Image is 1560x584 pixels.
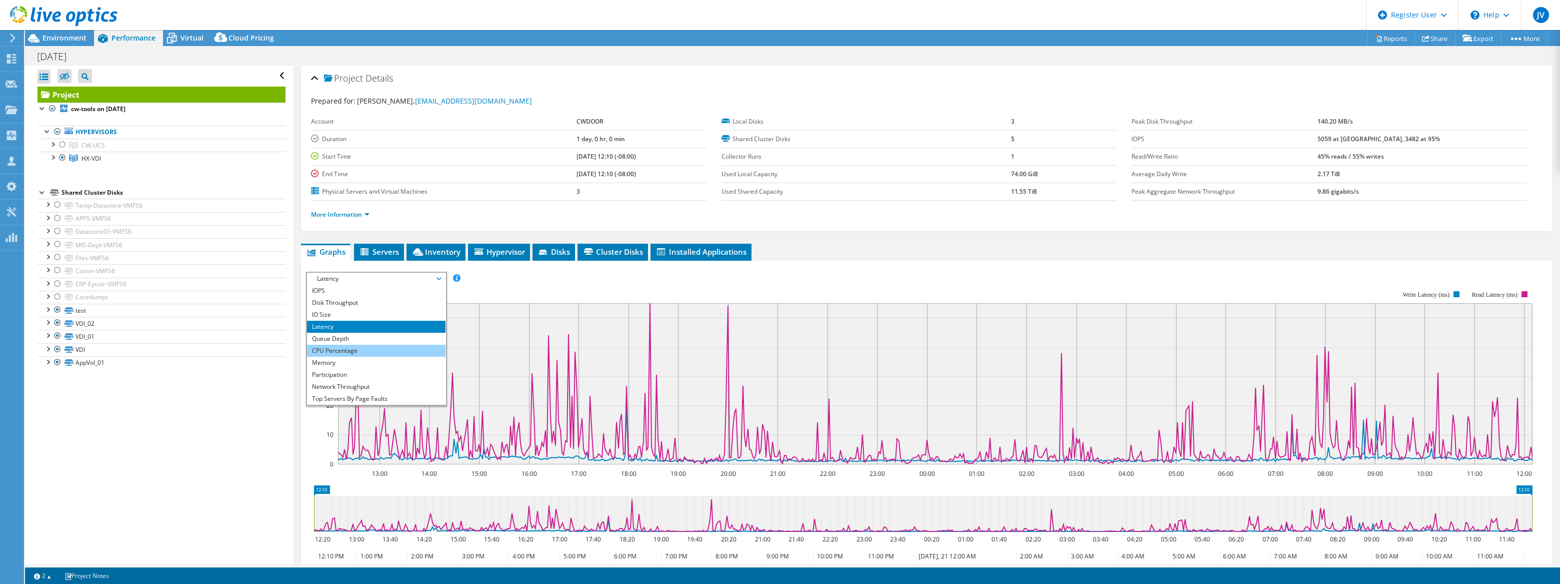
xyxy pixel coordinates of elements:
label: Physical Servers and Virtual Machines [311,187,576,197]
text: 17:40 [585,535,601,543]
b: CWDOOR [576,117,603,126]
text: 09:00 [1367,469,1383,478]
label: Used Local Capacity [721,169,1011,179]
a: AppVol_01 [37,356,285,369]
b: 9.86 gigabits/s [1317,187,1359,196]
text: 05:40 [1194,535,1210,543]
a: Temp-Datastore-VMFS6 [37,199,285,212]
a: VDI_02 [37,317,285,330]
b: 45% reads / 55% writes [1317,152,1384,161]
a: Project [37,87,285,103]
label: Local Disks [721,117,1011,127]
a: 2 [27,569,58,582]
label: Prepared for: [311,96,355,106]
text: 15:40 [484,535,499,543]
text: 19:40 [687,535,702,543]
text: 01:00 [969,469,984,478]
a: ERP-Epicor-VMFS6 [37,278,285,291]
text: 05:00 [1168,469,1184,478]
b: cw-tools on [DATE] [71,105,125,113]
span: Latency [312,273,440,285]
b: 5059 at [GEOGRAPHIC_DATA], 3482 at 95% [1317,135,1440,143]
text: 03:40 [1093,535,1108,543]
b: 140.20 MB/s [1317,117,1353,126]
text: 07:00 [1268,469,1283,478]
text: 06:20 [1228,535,1244,543]
text: 18:00 [621,469,636,478]
a: cw-tools on [DATE] [37,103,285,116]
text: 02:00 [1019,469,1034,478]
span: Environment [42,33,86,43]
span: Graphs [306,247,345,257]
text: 11:00 [1467,469,1482,478]
text: 15:00 [471,469,487,478]
text: 22:20 [822,535,838,543]
li: IO Size [307,309,445,321]
text: 22:00 [820,469,835,478]
label: Peak Disk Throughput [1131,117,1317,127]
text: 18:20 [619,535,635,543]
text: 14:20 [416,535,432,543]
a: Coredumps [37,291,285,304]
span: Servers [359,247,399,257]
a: Datastore01-VMFS6 [37,225,285,238]
text: 23:00 [869,469,885,478]
span: Performance [111,33,155,43]
span: HX-VDI [81,154,101,163]
a: More Information [311,210,369,219]
b: 74.00 GiB [1011,170,1038,178]
li: Top Servers By Page Faults [307,393,445,405]
a: Export [1455,31,1501,46]
a: [EMAIL_ADDRESS][DOMAIN_NAME] [415,96,532,106]
text: 21:40 [788,535,804,543]
b: [DATE] 12:10 (-08:00) [576,170,636,178]
text: 16:00 [521,469,537,478]
label: Collector Runs [721,152,1011,162]
span: Disks [537,247,570,257]
b: 2.17 TiB [1317,170,1340,178]
label: Peak Aggregate Network Throughput [1131,187,1317,197]
text: 11:00 [1465,535,1481,543]
text: 19:00 [670,469,686,478]
text: 0 [330,460,333,468]
text: 21:00 [770,469,785,478]
a: test [37,304,285,317]
a: Hypervisors [37,126,285,139]
h1: [DATE] [32,51,82,62]
a: Share [1414,31,1455,46]
span: [PERSON_NAME], [357,96,532,106]
li: Queue Depth [307,333,445,345]
span: Cloud Pricing [228,33,274,43]
text: 20:20 [721,535,736,543]
label: Duration [311,134,576,144]
label: Average Daily Write [1131,169,1317,179]
text: 17:00 [552,535,567,543]
text: 07:00 [1262,535,1278,543]
span: CW-UCS [81,141,105,150]
b: 5 [1011,135,1014,143]
text: 07:40 [1296,535,1311,543]
a: MIS-Dept-VMFS6 [37,238,285,251]
text: 03:00 [1069,469,1084,478]
li: Network Throughput [307,381,445,393]
text: 10:20 [1431,535,1447,543]
text: 13:40 [382,535,398,543]
text: 00:00 [919,469,935,478]
text: 19:00 [653,535,669,543]
b: [DATE] 12:10 (-08:00) [576,152,636,161]
text: 15:00 [450,535,466,543]
text: 04:00 [1118,469,1134,478]
text: 16:20 [518,535,533,543]
a: Files-VMFS6 [37,251,285,264]
a: APPS-VMFS6 [37,212,285,225]
text: 17:00 [571,469,586,478]
text: 23:00 [856,535,872,543]
text: 12:20 [315,535,330,543]
text: 09:40 [1397,535,1413,543]
label: IOPS [1131,134,1317,144]
li: CPU Percentage [307,345,445,357]
a: VDI_01 [37,330,285,343]
span: Inventory [411,247,460,257]
text: 10:00 [1417,469,1432,478]
text: 00:20 [924,535,939,543]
